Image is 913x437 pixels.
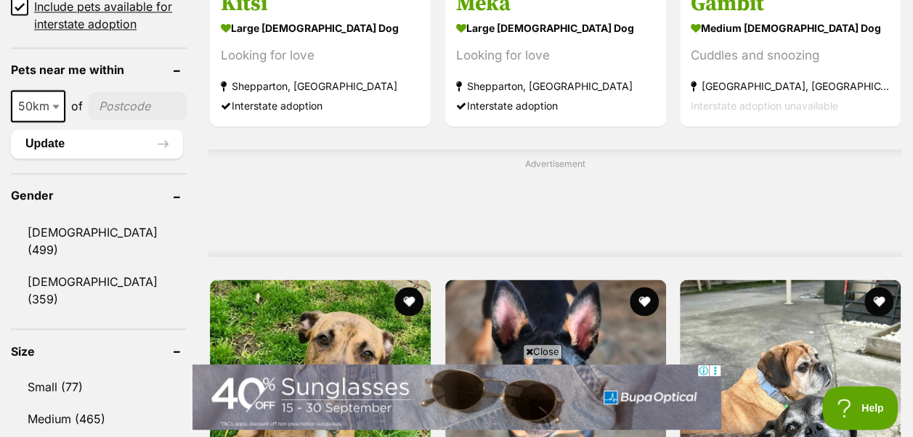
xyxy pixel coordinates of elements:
div: Looking for love [221,46,420,65]
div: Interstate adoption [456,96,655,115]
iframe: Help Scout Beacon - Open [822,386,898,430]
button: favourite [395,287,424,316]
iframe: Advertisement [192,364,721,430]
span: 50km [12,96,64,116]
a: [DEMOGRAPHIC_DATA] (499) [11,216,187,264]
button: Update [11,129,183,158]
span: 50km [11,90,65,122]
strong: large [DEMOGRAPHIC_DATA] Dog [456,17,655,38]
a: Small (77) [11,371,187,401]
span: of [71,97,83,115]
header: Gender [11,189,187,202]
a: [DEMOGRAPHIC_DATA] (359) [11,266,187,314]
strong: large [DEMOGRAPHIC_DATA] Dog [221,17,420,38]
div: Interstate adoption [221,96,420,115]
button: favourite [630,287,659,316]
div: Cuddles and snoozing [691,46,890,65]
strong: Shepparton, [GEOGRAPHIC_DATA] [221,76,420,96]
strong: Shepparton, [GEOGRAPHIC_DATA] [456,76,655,96]
button: favourite [864,287,893,316]
span: Close [523,344,562,359]
a: Medium (465) [11,403,187,433]
header: Size [11,344,187,357]
input: postcode [89,92,187,120]
div: Advertisement [208,150,902,256]
iframe: Advertisement [291,176,820,242]
div: Looking for love [456,46,655,65]
strong: medium [DEMOGRAPHIC_DATA] Dog [691,17,890,38]
header: Pets near me within [11,63,187,76]
span: Interstate adoption unavailable [691,99,838,112]
strong: [GEOGRAPHIC_DATA], [GEOGRAPHIC_DATA] [691,76,890,96]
